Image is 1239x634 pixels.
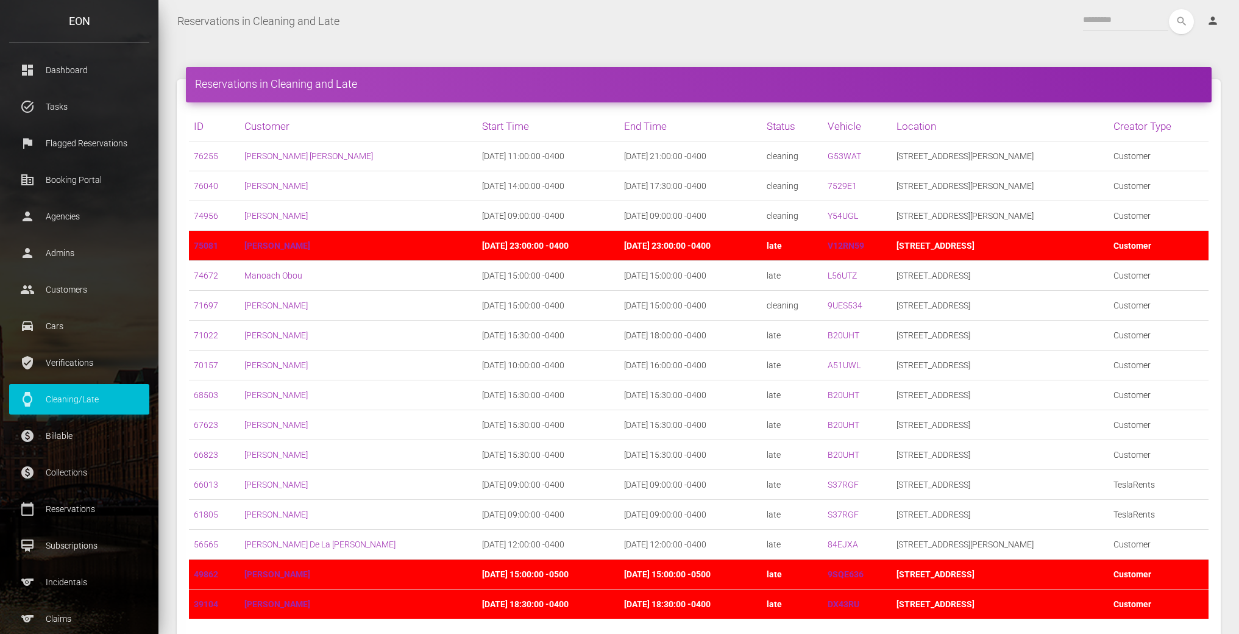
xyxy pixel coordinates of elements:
[619,440,762,470] td: [DATE] 15:30:00 -0400
[194,330,218,340] a: 71022
[828,360,861,370] a: A51UWL
[1109,231,1209,261] td: Customer
[619,321,762,351] td: [DATE] 18:00:00 -0400
[9,347,149,378] a: verified_user Verifications
[762,410,823,440] td: late
[828,151,861,161] a: G53WAT
[762,321,823,351] td: late
[892,500,1109,530] td: [STREET_ADDRESS]
[244,599,310,609] a: [PERSON_NAME]
[762,112,823,141] th: Status
[477,351,620,380] td: [DATE] 10:00:00 -0400
[828,241,864,251] a: V12RN59
[828,420,859,430] a: B20UHT
[892,171,1109,201] td: [STREET_ADDRESS][PERSON_NAME]
[244,420,308,430] a: [PERSON_NAME]
[9,604,149,634] a: sports Claims
[244,241,310,251] a: [PERSON_NAME]
[18,427,140,445] p: Billable
[244,301,308,310] a: [PERSON_NAME]
[477,141,620,171] td: [DATE] 11:00:00 -0400
[194,599,218,609] a: 39104
[244,151,373,161] a: [PERSON_NAME] [PERSON_NAME]
[1109,321,1209,351] td: Customer
[244,569,310,579] a: [PERSON_NAME]
[619,560,762,589] td: [DATE] 15:00:00 -0500
[762,261,823,291] td: late
[194,360,218,370] a: 70157
[619,291,762,321] td: [DATE] 15:00:00 -0400
[477,500,620,530] td: [DATE] 09:00:00 -0400
[9,201,149,232] a: person Agencies
[619,500,762,530] td: [DATE] 09:00:00 -0400
[892,589,1109,619] td: [STREET_ADDRESS]
[18,61,140,79] p: Dashboard
[244,540,396,549] a: [PERSON_NAME] De La [PERSON_NAME]
[1198,9,1230,34] a: person
[18,171,140,189] p: Booking Portal
[9,384,149,415] a: watch Cleaning/Late
[18,500,140,518] p: Reservations
[477,201,620,231] td: [DATE] 09:00:00 -0400
[18,98,140,116] p: Tasks
[828,510,859,519] a: S37RGF
[477,560,620,589] td: [DATE] 15:00:00 -0500
[892,321,1109,351] td: [STREET_ADDRESS]
[18,463,140,482] p: Collections
[828,330,859,340] a: B20UHT
[1109,440,1209,470] td: Customer
[619,470,762,500] td: [DATE] 09:00:00 -0400
[9,421,149,451] a: paid Billable
[18,244,140,262] p: Admins
[244,181,308,191] a: [PERSON_NAME]
[762,500,823,530] td: late
[194,420,218,430] a: 67623
[477,291,620,321] td: [DATE] 15:00:00 -0400
[477,410,620,440] td: [DATE] 15:30:00 -0400
[1109,171,1209,201] td: Customer
[18,573,140,591] p: Incidentals
[477,380,620,410] td: [DATE] 15:30:00 -0400
[828,599,859,609] a: DX43RU
[1109,261,1209,291] td: Customer
[477,321,620,351] td: [DATE] 15:30:00 -0400
[619,410,762,440] td: [DATE] 15:30:00 -0400
[194,241,218,251] a: 75081
[9,55,149,85] a: dashboard Dashboard
[194,480,218,490] a: 66013
[762,171,823,201] td: cleaning
[1109,112,1209,141] th: Creator Type
[195,76,1202,91] h4: Reservations in Cleaning and Late
[619,530,762,560] td: [DATE] 12:00:00 -0400
[828,480,859,490] a: S37RGF
[194,390,218,400] a: 68503
[762,351,823,380] td: late
[9,567,149,597] a: sports Incidentals
[477,470,620,500] td: [DATE] 09:00:00 -0400
[828,211,858,221] a: Y54UGL
[194,271,218,280] a: 74672
[244,480,308,490] a: [PERSON_NAME]
[9,128,149,158] a: flag Flagged Reservations
[244,211,308,221] a: [PERSON_NAME]
[762,530,823,560] td: late
[1109,410,1209,440] td: Customer
[1169,9,1194,34] button: search
[619,141,762,171] td: [DATE] 21:00:00 -0400
[892,112,1109,141] th: Location
[177,6,339,37] a: Reservations in Cleaning and Late
[194,181,218,191] a: 76040
[892,530,1109,560] td: [STREET_ADDRESS][PERSON_NAME]
[892,560,1109,589] td: [STREET_ADDRESS]
[477,112,620,141] th: Start Time
[194,151,218,161] a: 76255
[244,390,308,400] a: [PERSON_NAME]
[194,569,218,579] a: 49862
[892,141,1109,171] td: [STREET_ADDRESS][PERSON_NAME]
[828,569,864,579] a: 9SQE636
[18,390,140,408] p: Cleaning/Late
[9,530,149,561] a: card_membership Subscriptions
[1109,589,1209,619] td: Customer
[194,450,218,460] a: 66823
